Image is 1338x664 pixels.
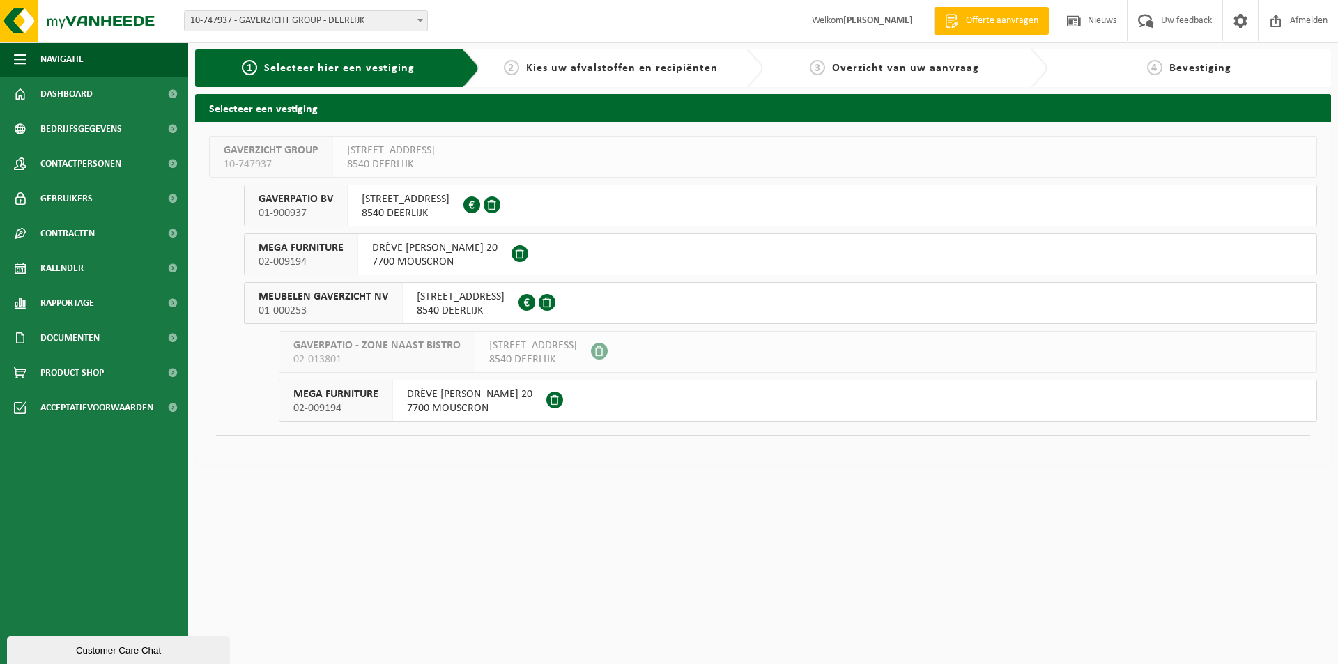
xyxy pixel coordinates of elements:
[407,387,532,401] span: DRÈVE [PERSON_NAME] 20
[7,633,233,664] iframe: chat widget
[259,304,388,318] span: 01-000253
[417,304,505,318] span: 8540 DEERLIJK
[1169,63,1231,74] span: Bevestiging
[244,282,1317,324] button: MEUBELEN GAVERZICHT NV 01-000253 [STREET_ADDRESS]8540 DEERLIJK
[40,355,104,390] span: Product Shop
[417,290,505,304] span: [STREET_ADDRESS]
[40,216,95,251] span: Contracten
[40,390,153,425] span: Acceptatievoorwaarden
[224,157,318,171] span: 10-747937
[244,185,1317,226] button: GAVERPATIO BV 01-900937 [STREET_ADDRESS]8540 DEERLIJK
[504,60,519,75] span: 2
[362,192,449,206] span: [STREET_ADDRESS]
[293,387,378,401] span: MEGA FURNITURE
[934,7,1049,35] a: Offerte aanvragen
[293,353,461,366] span: 02-013801
[40,111,122,146] span: Bedrijfsgegevens
[259,255,344,269] span: 02-009194
[185,11,427,31] span: 10-747937 - GAVERZICHT GROUP - DEERLIJK
[1147,60,1162,75] span: 4
[242,60,257,75] span: 1
[347,144,435,157] span: [STREET_ADDRESS]
[40,77,93,111] span: Dashboard
[489,339,577,353] span: [STREET_ADDRESS]
[259,241,344,255] span: MEGA FURNITURE
[362,206,449,220] span: 8540 DEERLIJK
[40,251,84,286] span: Kalender
[293,401,378,415] span: 02-009194
[195,94,1331,121] h2: Selecteer een vestiging
[347,157,435,171] span: 8540 DEERLIJK
[259,192,333,206] span: GAVERPATIO BV
[40,286,94,321] span: Rapportage
[40,42,84,77] span: Navigatie
[40,181,93,216] span: Gebruikers
[407,401,532,415] span: 7700 MOUSCRON
[489,353,577,366] span: 8540 DEERLIJK
[526,63,718,74] span: Kies uw afvalstoffen en recipiënten
[264,63,415,74] span: Selecteer hier een vestiging
[372,241,498,255] span: DRÈVE [PERSON_NAME] 20
[962,14,1042,28] span: Offerte aanvragen
[224,144,318,157] span: GAVERZICHT GROUP
[184,10,428,31] span: 10-747937 - GAVERZICHT GROUP - DEERLIJK
[843,15,913,26] strong: [PERSON_NAME]
[259,290,388,304] span: MEUBELEN GAVERZICHT NV
[40,146,121,181] span: Contactpersonen
[832,63,979,74] span: Overzicht van uw aanvraag
[279,380,1317,422] button: MEGA FURNITURE 02-009194 DRÈVE [PERSON_NAME] 207700 MOUSCRON
[372,255,498,269] span: 7700 MOUSCRON
[810,60,825,75] span: 3
[293,339,461,353] span: GAVERPATIO - ZONE NAAST BISTRO
[40,321,100,355] span: Documenten
[259,206,333,220] span: 01-900937
[244,233,1317,275] button: MEGA FURNITURE 02-009194 DRÈVE [PERSON_NAME] 207700 MOUSCRON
